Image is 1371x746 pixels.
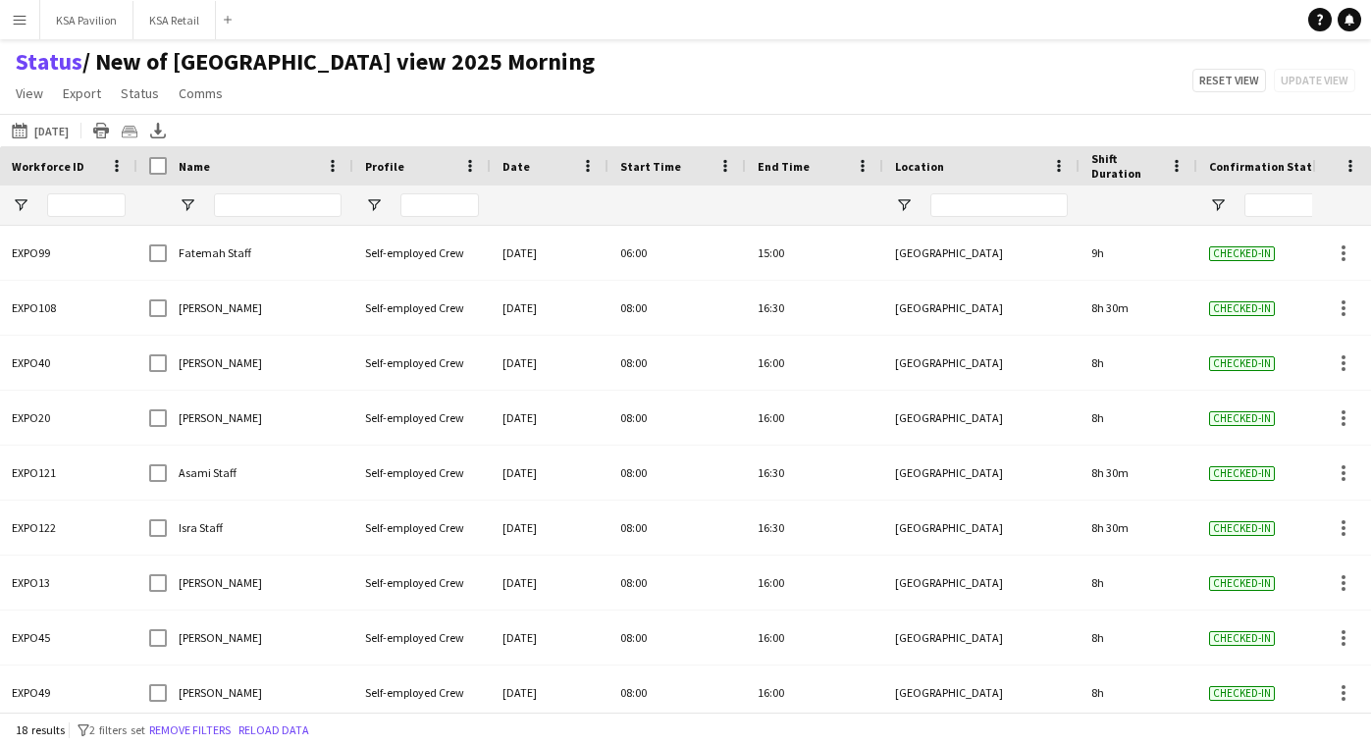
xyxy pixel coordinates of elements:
[8,119,73,142] button: [DATE]
[608,501,746,555] div: 08:00
[746,336,883,390] div: 16:00
[179,355,262,370] span: [PERSON_NAME]
[608,226,746,280] div: 06:00
[353,666,491,719] div: Self-employed Crew
[883,556,1080,610] div: [GEOGRAPHIC_DATA]
[179,84,223,102] span: Comms
[1209,411,1275,426] span: Checked-in
[883,611,1080,665] div: [GEOGRAPHIC_DATA]
[113,80,167,106] a: Status
[895,196,913,214] button: Open Filter Menu
[353,226,491,280] div: Self-employed Crew
[1209,576,1275,591] span: Checked-in
[1209,521,1275,536] span: Checked-in
[491,336,608,390] div: [DATE]
[883,281,1080,335] div: [GEOGRAPHIC_DATA]
[1209,246,1275,261] span: Checked-in
[179,410,262,425] span: [PERSON_NAME]
[491,281,608,335] div: [DATE]
[16,47,82,77] a: Status
[1080,281,1197,335] div: 8h 30m
[491,501,608,555] div: [DATE]
[146,119,170,142] app-action-btn: Export XLSX
[1080,226,1197,280] div: 9h
[8,80,51,106] a: View
[930,193,1068,217] input: Location Filter Input
[12,159,84,174] span: Workforce ID
[746,611,883,665] div: 16:00
[746,226,883,280] div: 15:00
[1080,336,1197,390] div: 8h
[1080,666,1197,719] div: 8h
[55,80,109,106] a: Export
[746,391,883,445] div: 16:00
[1209,466,1275,481] span: Checked-in
[179,520,223,535] span: Isra Staff
[1192,69,1266,92] button: Reset view
[179,245,251,260] span: Fatemah Staff
[179,159,210,174] span: Name
[491,446,608,500] div: [DATE]
[1209,631,1275,646] span: Checked-in
[491,611,608,665] div: [DATE]
[353,446,491,500] div: Self-employed Crew
[145,719,235,741] button: Remove filters
[400,193,479,217] input: Profile Filter Input
[118,119,141,142] app-action-btn: Crew files as ZIP
[883,446,1080,500] div: [GEOGRAPHIC_DATA]
[353,501,491,555] div: Self-employed Crew
[608,556,746,610] div: 08:00
[1209,686,1275,701] span: Checked-in
[12,196,29,214] button: Open Filter Menu
[1091,151,1162,181] span: Shift Duration
[1080,611,1197,665] div: 8h
[746,281,883,335] div: 16:30
[171,80,231,106] a: Comms
[16,84,43,102] span: View
[491,226,608,280] div: [DATE]
[895,159,944,174] span: Location
[1080,391,1197,445] div: 8h
[746,666,883,719] div: 16:00
[179,630,262,645] span: [PERSON_NAME]
[491,391,608,445] div: [DATE]
[235,719,313,741] button: Reload data
[1080,556,1197,610] div: 8h
[608,391,746,445] div: 08:00
[608,611,746,665] div: 08:00
[746,501,883,555] div: 16:30
[179,685,262,700] span: [PERSON_NAME]
[82,47,595,77] span: New of Osaka view 2025 Morning
[353,611,491,665] div: Self-employed Crew
[1209,196,1227,214] button: Open Filter Menu
[40,1,133,39] button: KSA Pavilion
[353,336,491,390] div: Self-employed Crew
[883,391,1080,445] div: [GEOGRAPHIC_DATA]
[353,281,491,335] div: Self-employed Crew
[608,281,746,335] div: 08:00
[1080,446,1197,500] div: 8h 30m
[353,391,491,445] div: Self-employed Crew
[365,159,404,174] span: Profile
[63,84,101,102] span: Export
[502,159,530,174] span: Date
[1209,356,1275,371] span: Checked-in
[121,84,159,102] span: Status
[883,336,1080,390] div: [GEOGRAPHIC_DATA]
[491,556,608,610] div: [DATE]
[89,722,145,737] span: 2 filters set
[608,446,746,500] div: 08:00
[179,196,196,214] button: Open Filter Menu
[883,501,1080,555] div: [GEOGRAPHIC_DATA]
[1209,159,1325,174] span: Confirmation Status
[608,336,746,390] div: 08:00
[179,575,262,590] span: [PERSON_NAME]
[365,196,383,214] button: Open Filter Menu
[1209,301,1275,316] span: Checked-in
[620,159,681,174] span: Start Time
[47,193,126,217] input: Workforce ID Filter Input
[746,556,883,610] div: 16:00
[1080,501,1197,555] div: 8h 30m
[214,193,342,217] input: Name Filter Input
[608,666,746,719] div: 08:00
